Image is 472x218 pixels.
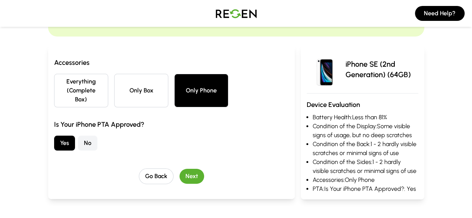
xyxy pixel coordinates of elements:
button: Need Help? [415,6,465,21]
h3: Device Evaluation [307,99,418,110]
button: Go Back [139,168,174,184]
li: Condition of the Display: Some visible signs of usage, but no deep scratches [313,122,418,140]
li: Accessories: Only Phone [313,176,418,184]
button: Yes [54,136,75,151]
button: Only Box [114,74,168,107]
button: Next [179,169,204,184]
li: Battery Health: Less than 81% [313,113,418,122]
img: iPhone SE (2nd Generation) [307,51,343,87]
p: iPhone SE (2nd Generation) (64GB) [346,59,418,80]
img: Logo [210,3,262,24]
li: PTA: Is Your iPhone PTA Approved?: Yes [313,184,418,193]
h3: Is Your iPhone PTA Approved? [54,119,289,130]
button: No [78,136,97,151]
h3: Accessories [54,57,289,68]
li: Condition of the Back: 1 - 2 hardly visible scratches or minimal signs of use [313,140,418,158]
button: Everything (Complete Box) [54,74,108,107]
li: Condition of the Sides: 1 - 2 hardly visible scratches or minimal signs of use [313,158,418,176]
button: Only Phone [174,74,228,107]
